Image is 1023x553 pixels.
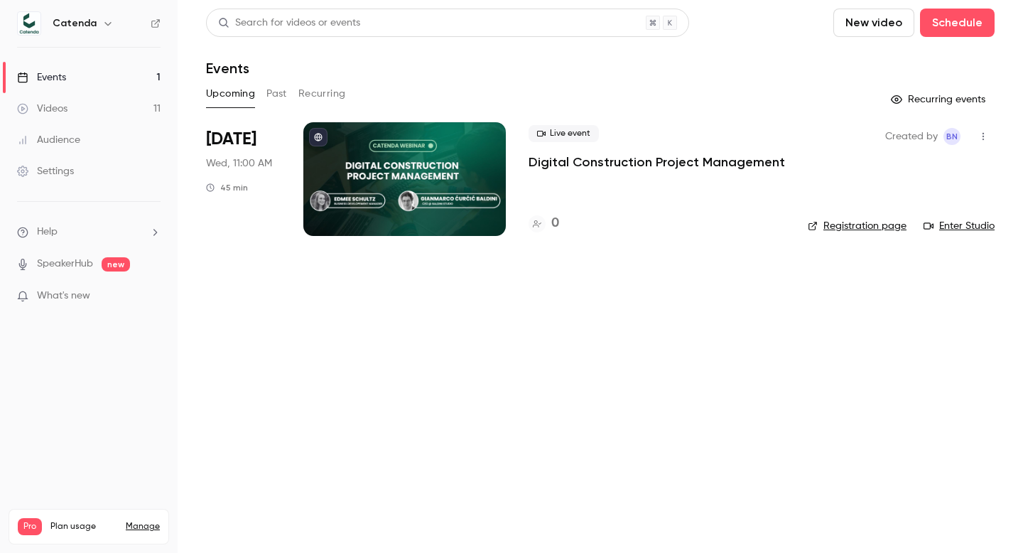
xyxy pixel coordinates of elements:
[18,12,40,35] img: Catenda
[920,9,995,37] button: Schedule
[218,16,360,31] div: Search for videos or events
[206,128,256,151] span: [DATE]
[17,70,66,85] div: Events
[298,82,346,105] button: Recurring
[102,257,130,272] span: new
[37,225,58,240] span: Help
[946,128,958,145] span: BN
[529,214,559,233] a: 0
[943,128,960,145] span: Benedetta Nadotti
[17,164,74,178] div: Settings
[885,128,938,145] span: Created by
[17,102,67,116] div: Videos
[206,156,272,171] span: Wed, 11:00 AM
[266,82,287,105] button: Past
[50,521,117,532] span: Plan usage
[144,290,161,303] iframe: Noticeable Trigger
[206,122,281,236] div: Sep 10 Wed, 12:00 PM (Europe/Rome)
[529,154,785,171] a: Digital Construction Project Management
[206,60,249,77] h1: Events
[808,219,906,233] a: Registration page
[551,214,559,233] h4: 0
[18,518,42,535] span: Pro
[833,9,914,37] button: New video
[37,257,93,272] a: SpeakerHub
[17,133,80,147] div: Audience
[53,16,97,31] h6: Catenda
[206,182,248,193] div: 45 min
[17,225,161,240] li: help-dropdown-opener
[126,521,160,532] a: Manage
[206,82,255,105] button: Upcoming
[529,125,599,142] span: Live event
[884,88,995,111] button: Recurring events
[37,289,90,304] span: What's new
[924,219,995,233] a: Enter Studio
